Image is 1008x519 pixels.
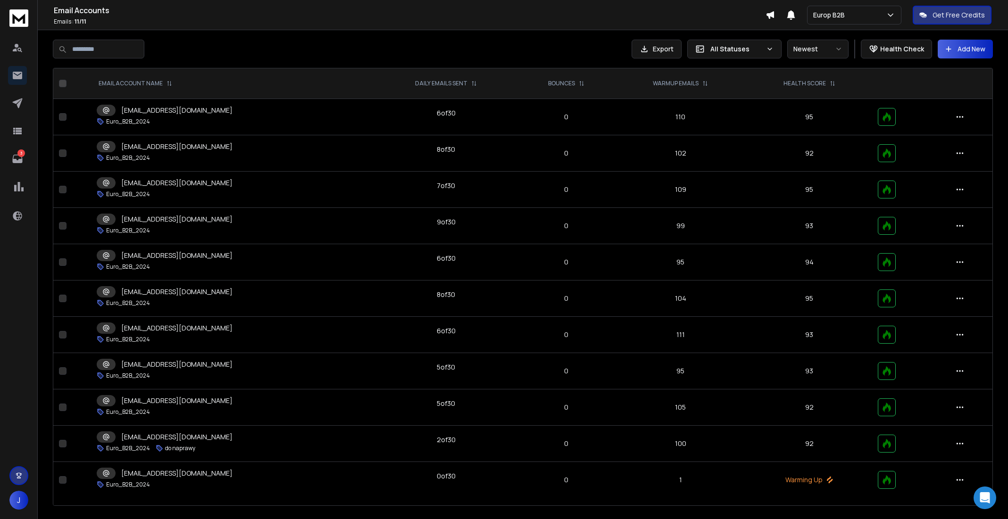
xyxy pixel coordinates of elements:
[9,491,28,510] button: J
[747,135,872,172] td: 92
[106,372,150,379] p: Euro_B2B_2024
[787,40,849,58] button: Newest
[615,353,746,389] td: 95
[437,254,456,263] div: 6 of 30
[121,396,233,405] p: [EMAIL_ADDRESS][DOMAIN_NAME]
[9,9,28,27] img: logo
[121,287,233,297] p: [EMAIL_ADDRESS][DOMAIN_NAME]
[632,40,682,58] button: Export
[783,80,826,87] p: HEALTH SCORE
[165,445,195,452] p: do naprawy
[17,149,25,157] p: 3
[106,481,150,488] p: Euro_B2B_2024
[437,145,455,154] div: 8 of 30
[54,5,766,16] h1: Email Accounts
[437,471,456,481] div: 0 of 30
[437,399,455,408] div: 5 of 30
[437,435,456,445] div: 2 of 30
[861,40,932,58] button: Health Check
[106,190,150,198] p: Euro_B2B_2024
[880,44,924,54] p: Health Check
[615,208,746,244] td: 99
[524,294,609,303] p: 0
[747,389,872,426] td: 92
[121,360,233,369] p: [EMAIL_ADDRESS][DOMAIN_NAME]
[615,389,746,426] td: 105
[524,257,609,267] p: 0
[437,290,455,299] div: 8 of 30
[106,227,150,234] p: Euro_B2B_2024
[524,112,609,122] p: 0
[747,353,872,389] td: 93
[54,18,766,25] p: Emails :
[121,214,233,224] p: [EMAIL_ADDRESS][DOMAIN_NAME]
[99,80,172,87] div: EMAIL ACCOUNT NAME
[75,17,86,25] span: 11 / 11
[106,299,150,307] p: Euro_B2B_2024
[121,106,233,115] p: [EMAIL_ADDRESS][DOMAIN_NAME]
[747,172,872,208] td: 95
[106,336,150,343] p: Euro_B2B_2024
[548,80,575,87] p: BOUNCES
[121,469,233,478] p: [EMAIL_ADDRESS][DOMAIN_NAME]
[106,445,150,452] p: Euro_B2B_2024
[121,178,233,188] p: [EMAIL_ADDRESS][DOMAIN_NAME]
[615,244,746,280] td: 95
[415,80,467,87] p: DAILY EMAILS SENT
[437,217,456,227] div: 9 of 30
[615,172,746,208] td: 109
[437,108,456,118] div: 6 of 30
[747,426,872,462] td: 92
[437,362,455,372] div: 5 of 30
[121,142,233,151] p: [EMAIL_ADDRESS][DOMAIN_NAME]
[437,326,456,336] div: 6 of 30
[615,462,746,498] td: 1
[615,280,746,317] td: 104
[524,185,609,194] p: 0
[747,99,872,135] td: 95
[524,403,609,412] p: 0
[524,148,609,158] p: 0
[121,251,233,260] p: [EMAIL_ADDRESS][DOMAIN_NAME]
[524,475,609,485] p: 0
[747,244,872,280] td: 94
[747,317,872,353] td: 93
[524,330,609,339] p: 0
[933,10,985,20] p: Get Free Credits
[524,439,609,448] p: 0
[752,475,866,485] p: Warming Up
[615,426,746,462] td: 100
[615,135,746,172] td: 102
[106,408,150,416] p: Euro_B2B_2024
[747,208,872,244] td: 93
[106,118,150,125] p: Euro_B2B_2024
[121,323,233,333] p: [EMAIL_ADDRESS][DOMAIN_NAME]
[524,366,609,376] p: 0
[615,99,746,135] td: 110
[913,6,991,25] button: Get Free Credits
[524,221,609,231] p: 0
[653,80,699,87] p: WARMUP EMAILS
[106,263,150,271] p: Euro_B2B_2024
[437,181,455,190] div: 7 of 30
[121,432,233,442] p: [EMAIL_ADDRESS][DOMAIN_NAME]
[710,44,762,54] p: All Statuses
[615,317,746,353] td: 111
[813,10,849,20] p: Europ B2B
[974,486,996,509] div: Open Intercom Messenger
[106,154,150,162] p: Euro_B2B_2024
[8,149,27,168] a: 3
[938,40,993,58] button: Add New
[747,280,872,317] td: 95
